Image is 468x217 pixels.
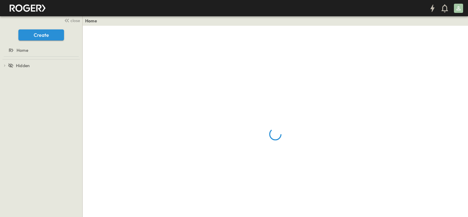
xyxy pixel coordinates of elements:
button: close [62,16,81,25]
a: Home [85,18,97,24]
span: Hidden [16,63,30,69]
span: close [70,17,80,24]
button: Create [18,29,64,40]
nav: breadcrumbs [85,18,101,24]
a: Home [1,46,80,55]
span: Home [17,47,28,53]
